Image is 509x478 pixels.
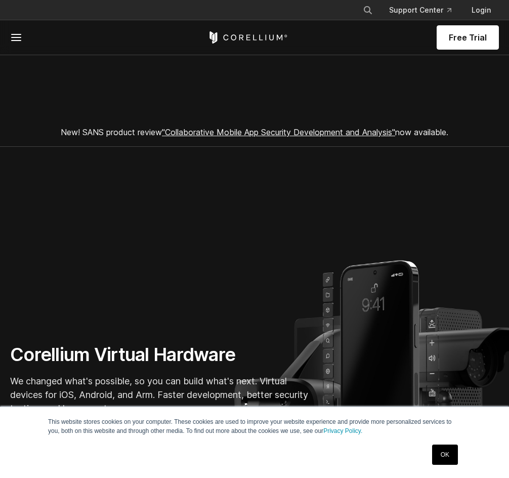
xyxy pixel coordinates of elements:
[463,1,499,19] a: Login
[162,127,395,137] a: "Collaborative Mobile App Security Development and Analysis"
[61,127,448,137] span: New! SANS product review now available.
[48,417,461,435] p: This website stores cookies on your computer. These cookies are used to improve your website expe...
[10,374,314,415] p: We changed what's possible, so you can build what's next. Virtual devices for iOS, Android, and A...
[10,343,314,366] h1: Corellium Virtual Hardware
[207,31,288,44] a: Corellium Home
[381,1,459,19] a: Support Center
[355,1,499,19] div: Navigation Menu
[359,1,377,19] button: Search
[437,25,499,50] a: Free Trial
[432,445,458,465] a: OK
[449,31,487,44] span: Free Trial
[323,427,362,434] a: Privacy Policy.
